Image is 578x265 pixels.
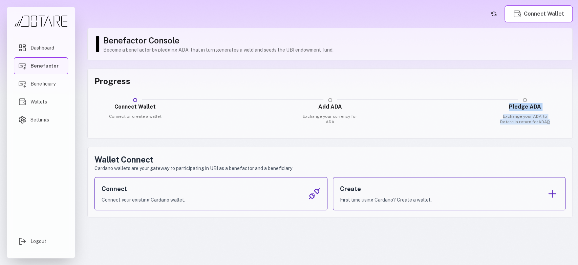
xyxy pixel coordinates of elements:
[106,114,164,119] p: Connect or create a wallet
[513,10,521,18] img: Wallets
[496,114,554,125] p: Exchange your ADA to Dotare in return for
[308,188,320,200] img: Connect
[102,184,185,194] h3: Connect
[18,80,26,88] img: Beneficiary
[538,119,550,124] span: ADA
[30,238,46,245] span: Logout
[496,103,554,111] h3: Pledge ADA
[94,154,565,165] h2: Wallet Connect
[301,114,359,125] p: Exchange your currency for ADA
[102,196,185,203] p: Connect your existing Cardano wallet.
[30,80,56,87] span: Beneficiary
[30,44,54,51] span: Dashboard
[94,76,565,87] h3: Progress
[103,35,565,46] h1: Benefactor Console
[14,15,68,27] img: Dotare Logo
[547,119,550,124] span: D
[30,62,59,69] span: Benefactor
[340,196,432,203] p: First time using Cardano? Create a wallet.
[106,103,164,111] h3: Connect Wallet
[94,165,565,172] p: Cardano wallets are your gateway to participating in UBI as a benefactor and a beneficiary
[18,98,26,106] img: Wallets
[546,188,558,200] img: Create
[18,62,26,70] img: Benefactor
[103,46,565,53] p: Become a benefactor by pledging ADA, that in turn generates a yield and seeds the UBI endowment f...
[340,184,432,194] h3: Create
[505,5,573,22] button: Connect Wallet
[30,98,47,105] span: Wallets
[301,103,359,111] h3: Add ADA
[488,8,499,19] button: Refresh account status
[30,116,49,123] span: Settings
